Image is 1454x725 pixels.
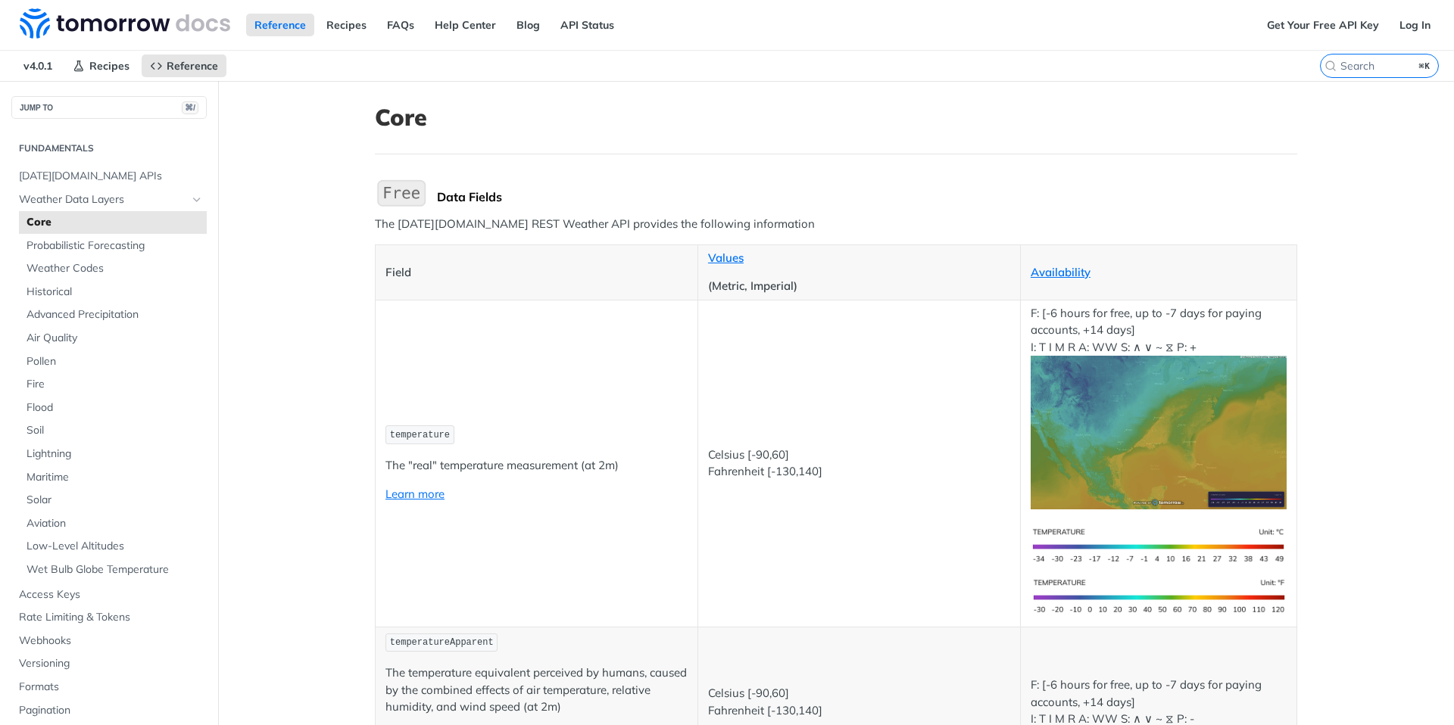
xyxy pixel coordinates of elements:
[11,188,207,211] a: Weather Data LayersHide subpages for Weather Data Layers
[708,250,744,265] a: Values
[1031,305,1287,509] p: F: [-6 hours for free, up to -7 days for paying accounts, +14 days] I: T I M R A: WW S: ∧ ∨ ~ ⧖ P: +
[19,559,207,581] a: Wet Bulb Globe Temperature
[426,14,504,36] a: Help Center
[19,350,207,373] a: Pollen
[19,443,207,465] a: Lightning
[27,400,203,415] span: Flood
[19,257,207,280] a: Weather Codes
[11,583,207,606] a: Access Keys
[19,703,203,718] span: Pagination
[11,652,207,675] a: Versioning
[27,562,203,577] span: Wet Bulb Globe Temperature
[1259,14,1387,36] a: Get Your Free API Key
[19,610,203,625] span: Rate Limiting & Tokens
[1031,265,1090,279] a: Availability
[19,211,207,234] a: Core
[19,303,207,326] a: Advanced Precipitation
[27,238,203,254] span: Probabilistic Forecasting
[19,169,203,184] span: [DATE][DOMAIN_NAME] APIs
[385,457,688,475] p: The "real" temperature measurement (at 2m)
[11,96,207,119] button: JUMP TO⌘/
[390,430,450,440] span: temperature
[19,512,207,535] a: Aviation
[27,261,203,276] span: Weather Codes
[19,235,207,257] a: Probabilistic Forecasting
[1031,537,1287,552] span: Expand image
[1391,14,1439,36] a: Log In
[375,216,1297,233] p: The [DATE][DOMAIN_NAME] REST Weather API provides the following information
[27,285,203,300] span: Historical
[27,423,203,438] span: Soil
[27,331,203,346] span: Air Quality
[11,699,207,722] a: Pagination
[385,487,445,501] a: Learn more
[167,59,218,73] span: Reference
[708,278,1010,295] p: (Metric, Imperial)
[11,142,207,155] h2: Fundamentals
[64,54,138,77] a: Recipes
[385,264,688,282] p: Field
[19,587,203,602] span: Access Keys
[318,14,375,36] a: Recipes
[1031,571,1287,622] img: temperature-us
[27,470,203,485] span: Maritime
[1031,425,1287,439] span: Expand image
[27,493,203,508] span: Solar
[182,101,198,114] span: ⌘/
[11,676,207,699] a: Formats
[385,664,688,716] p: The temperature equivalent perceived by humans, caused by the combined effects of air temperature...
[1325,60,1337,72] svg: Search
[508,14,548,36] a: Blog
[19,466,207,489] a: Maritime
[142,54,226,77] a: Reference
[1031,588,1287,602] span: Expand image
[708,685,1010,719] p: Celsius [-90,60] Fahrenheit [-130,140]
[1031,356,1287,509] img: temperature
[19,656,203,671] span: Versioning
[246,14,314,36] a: Reference
[19,535,207,558] a: Low-Level Altitudes
[27,377,203,392] span: Fire
[19,633,203,649] span: Webhooks
[390,637,494,648] span: temperatureApparent
[27,307,203,322] span: Advanced Precipitation
[708,447,1010,481] p: Celsius [-90,60] Fahrenheit [-130,140]
[11,165,207,188] a: [DATE][DOMAIN_NAME] APIs
[375,104,1297,131] h1: Core
[19,281,207,303] a: Historical
[19,327,207,350] a: Air Quality
[1415,58,1434,73] kbd: ⌘K
[552,14,622,36] a: API Status
[27,539,203,554] span: Low-Level Altitudes
[19,489,207,512] a: Solar
[27,215,203,230] span: Core
[15,54,61,77] span: v4.0.1
[19,397,207,419] a: Flood
[27,516,203,531] span: Aviation
[20,8,230,39] img: Tomorrow.io Weather API Docs
[1031,521,1287,571] img: temperature-si
[379,14,423,36] a: FAQs
[191,194,203,206] button: Hide subpages for Weather Data Layers
[19,192,187,207] span: Weather Data Layers
[89,59,129,73] span: Recipes
[11,606,207,629] a: Rate Limiting & Tokens
[27,447,203,462] span: Lightning
[27,354,203,369] span: Pollen
[19,419,207,442] a: Soil
[19,680,203,695] span: Formats
[437,189,1297,204] div: Data Fields
[19,373,207,396] a: Fire
[11,630,207,652] a: Webhooks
